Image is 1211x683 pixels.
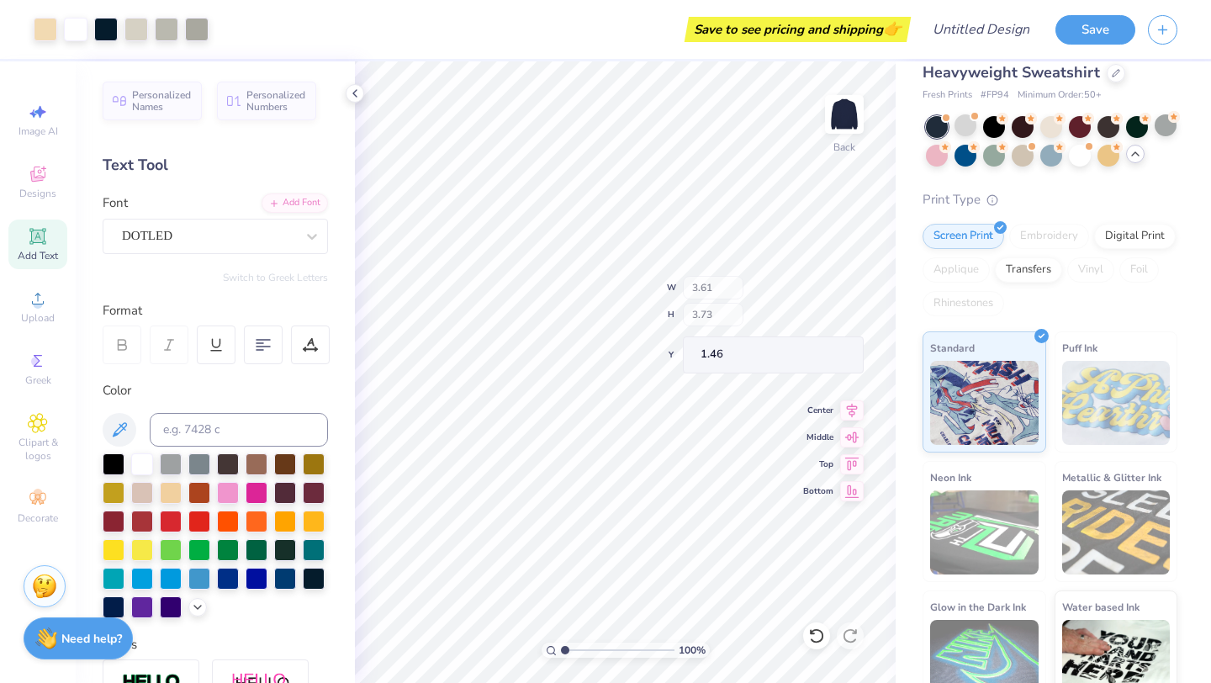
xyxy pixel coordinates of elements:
[132,89,192,113] span: Personalized Names
[803,485,833,497] span: Bottom
[883,19,902,39] span: 👉
[919,13,1043,46] input: Untitled Design
[930,490,1039,574] img: Neon Ink
[103,193,128,213] label: Font
[25,373,51,387] span: Greek
[923,224,1004,249] div: Screen Print
[803,432,833,443] span: Middle
[18,249,58,262] span: Add Text
[923,257,990,283] div: Applique
[923,88,972,103] span: Fresh Prints
[103,635,328,654] div: Styles
[930,339,975,357] span: Standard
[21,311,55,325] span: Upload
[103,301,330,320] div: Format
[930,361,1039,445] img: Standard
[1062,469,1161,486] span: Metallic & Glitter Ink
[1055,15,1135,45] button: Save
[1062,490,1171,574] img: Metallic & Glitter Ink
[803,458,833,470] span: Top
[246,89,306,113] span: Personalized Numbers
[1062,339,1097,357] span: Puff Ink
[930,598,1026,616] span: Glow in the Dark Ink
[1062,598,1140,616] span: Water based Ink
[803,405,833,416] span: Center
[103,154,328,177] div: Text Tool
[930,469,971,486] span: Neon Ink
[1119,257,1159,283] div: Foil
[223,271,328,284] button: Switch to Greek Letters
[1094,224,1176,249] div: Digital Print
[679,643,706,658] span: 100 %
[1009,224,1089,249] div: Embroidery
[19,187,56,200] span: Designs
[1062,361,1171,445] img: Puff Ink
[923,291,1004,316] div: Rhinestones
[981,88,1009,103] span: # FP94
[1018,88,1102,103] span: Minimum Order: 50 +
[61,631,122,647] strong: Need help?
[995,257,1062,283] div: Transfers
[8,436,67,463] span: Clipart & logos
[828,98,861,131] img: Back
[19,124,58,138] span: Image AI
[833,140,855,155] div: Back
[689,17,907,42] div: Save to see pricing and shipping
[150,413,328,447] input: e.g. 7428 c
[103,381,328,400] div: Color
[18,511,58,525] span: Decorate
[923,190,1177,209] div: Print Type
[1067,257,1114,283] div: Vinyl
[262,193,328,213] div: Add Font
